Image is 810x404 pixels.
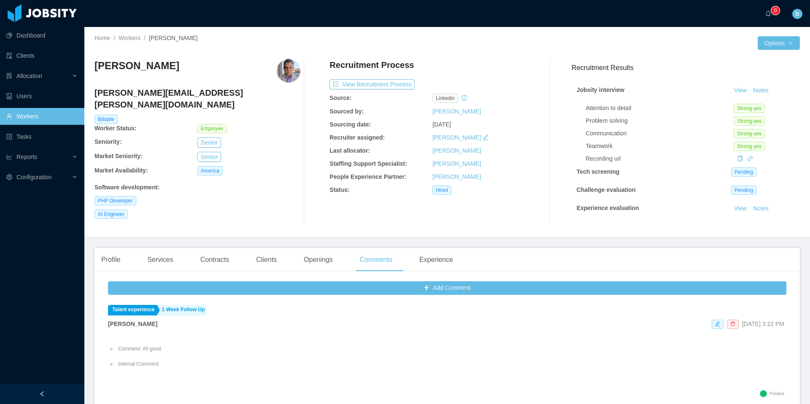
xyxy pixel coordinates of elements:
span: Strong-yes [734,142,765,151]
span: linkedin [432,94,458,103]
div: Copy [737,154,743,163]
strong: Tech screening [577,168,620,175]
a: Home [94,35,110,41]
a: icon: link [747,155,753,162]
b: Sourcing date: [329,121,371,128]
span: Strong-yes [734,104,765,113]
div: Openings [297,248,340,272]
a: View [731,87,750,94]
span: Allocation [16,73,42,79]
i: icon: bell [765,11,771,16]
li: Comment: All good [116,345,161,353]
h4: Recruitment Process [329,59,414,71]
b: Seniority: [94,138,122,145]
b: Market Availability: [94,167,148,174]
i: icon: line-chart [6,154,12,160]
a: 1 Week Follow Up [158,305,207,315]
li: Internal Comment: [116,360,161,368]
a: [PERSON_NAME] [432,173,481,180]
div: Problem solving [586,116,734,125]
a: [PERSON_NAME] [432,134,481,141]
a: icon: userWorkers [6,108,78,125]
b: Market Seniority: [94,153,143,159]
button: Senior [197,152,221,162]
span: / [113,35,115,41]
div: Teamwork [586,142,734,151]
span: Pending [731,167,756,177]
div: Attention to detail [586,104,734,113]
button: Notes [750,86,772,96]
b: Sourced by: [329,108,364,115]
span: Pending [731,186,756,195]
h3: Recruitment Results [572,62,800,73]
span: [DATE] 3:22 PM [742,321,784,327]
i: icon: history [462,95,467,101]
span: Strong-yes [734,116,765,126]
strong: Experience evaluation [577,205,639,211]
b: Last allocator: [329,147,370,154]
i: icon: link [747,156,753,162]
span: Hired [432,186,451,195]
i: icon: copy [737,156,743,162]
a: icon: exportView Recruitment Process [329,81,415,88]
a: [PERSON_NAME] [432,108,481,115]
span: PHP Developer [94,196,136,205]
strong: Jobsity interview [577,86,625,93]
div: Communication [586,129,734,138]
div: Clients [249,248,283,272]
span: America [197,166,223,175]
span: / [144,35,146,41]
sup: 0 [771,6,780,15]
a: icon: robotUsers [6,88,78,105]
div: Experience [413,248,460,272]
a: icon: pie-chartDashboard [6,27,78,44]
img: 444b9660-ae90-11eb-b45c-97e1dae19e9f_686d27e97a5ab-400w.png [277,59,300,83]
a: Workers [119,35,140,41]
strong: Challenge evaluation [577,186,636,193]
span: Positive [769,391,784,396]
div: Contracts [194,248,236,272]
b: Status: [329,186,349,193]
h3: [PERSON_NAME] [94,59,179,73]
b: Staffing Support Specialist: [329,160,407,167]
span: Reports [16,154,37,160]
a: icon: auditClients [6,47,78,64]
button: Senior [197,137,221,148]
span: AI Engineer [94,210,128,219]
b: Recruiter assigned: [329,134,385,141]
strong: [PERSON_NAME] [108,321,157,327]
button: icon: exportView Recruitment Process [329,79,415,89]
a: [PERSON_NAME] [432,147,481,154]
span: Employee [197,124,227,133]
i: icon: delete [730,321,735,326]
span: Configuration [16,174,51,180]
a: icon: profileTasks [6,128,78,145]
b: Software development : [94,184,159,191]
b: Worker Status: [94,125,136,132]
span: Billable [94,115,118,124]
span: [DATE] [432,121,451,128]
span: B [795,9,799,19]
span: [PERSON_NAME] [149,35,197,41]
a: Talent experience [108,305,157,315]
i: icon: edit [715,321,720,326]
i: icon: edit [483,135,489,140]
i: icon: setting [6,174,12,180]
div: Services [140,248,180,272]
button: Notes [750,204,772,214]
b: People Experience Partner: [329,173,406,180]
span: Strong-yes [734,129,765,138]
button: Notes [750,223,772,233]
button: Optionsicon: down [758,36,800,50]
button: icon: plusAdd Comment [108,281,786,295]
div: Recording url [586,154,734,163]
b: Source: [329,94,351,101]
div: Profile [94,248,127,272]
i: icon: solution [6,73,12,79]
h4: [PERSON_NAME][EMAIL_ADDRESS][PERSON_NAME][DOMAIN_NAME] [94,87,300,110]
a: View [731,205,750,212]
div: Comments [353,248,399,272]
a: [PERSON_NAME] [432,160,481,167]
